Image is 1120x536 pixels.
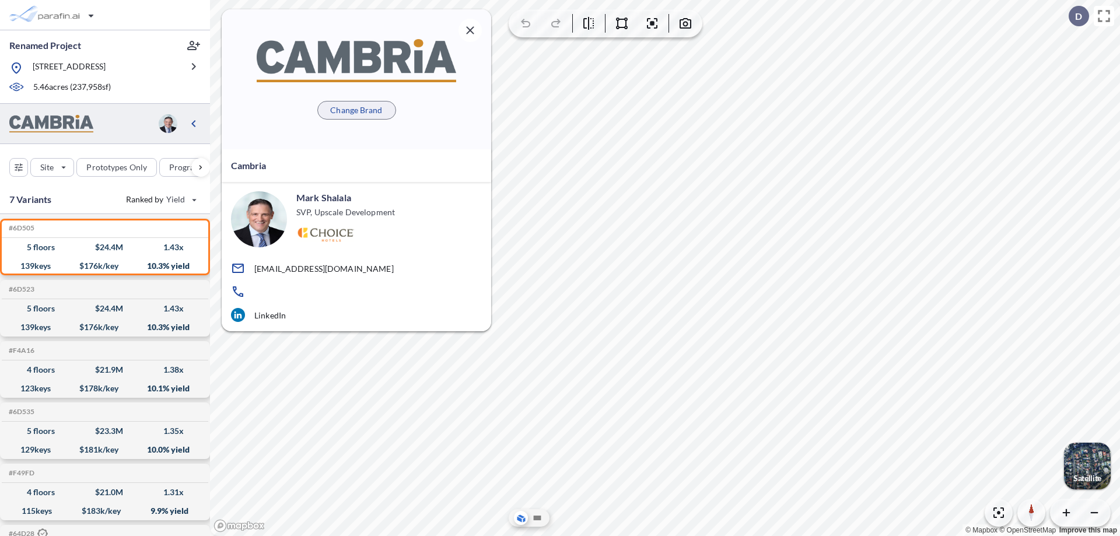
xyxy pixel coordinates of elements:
[317,101,396,120] button: Change Brand
[999,526,1056,534] a: OpenStreetMap
[86,162,147,173] p: Prototypes Only
[254,310,286,320] p: LinkedIn
[166,194,185,205] span: Yield
[76,158,157,177] button: Prototypes Only
[33,81,111,94] p: 5.46 acres ( 237,958 sf)
[33,61,106,75] p: [STREET_ADDRESS]
[254,264,394,274] p: [EMAIL_ADDRESS][DOMAIN_NAME]
[1064,443,1111,489] button: Switcher ImageSatellite
[231,261,482,275] a: [EMAIL_ADDRESS][DOMAIN_NAME]
[6,224,34,232] h5: Click to copy the code
[965,526,998,534] a: Mapbox
[169,162,202,173] p: Program
[9,39,81,52] p: Renamed Project
[159,114,177,133] img: user logo
[296,206,395,218] p: SVP, Upscale Development
[231,308,482,322] a: LinkedIn
[213,519,265,533] a: Mapbox homepage
[30,158,74,177] button: Site
[1064,443,1111,489] img: Switcher Image
[117,190,204,209] button: Ranked by Yield
[40,162,54,173] p: Site
[6,469,34,477] h5: Click to copy the code
[231,191,287,247] img: user logo
[1059,526,1117,534] a: Improve this map
[296,191,351,204] p: Mark Shalala
[1073,474,1101,483] p: Satellite
[231,159,266,173] p: Cambria
[1075,11,1082,22] p: D
[9,192,52,206] p: 7 Variants
[530,511,544,525] button: Site Plan
[296,227,354,242] img: Logo
[9,115,93,133] img: BrandImage
[6,346,34,355] h5: Click to copy the code
[159,158,222,177] button: Program
[6,285,34,293] h5: Click to copy the code
[514,511,528,525] button: Aerial View
[330,104,382,116] p: Change Brand
[257,39,456,82] img: BrandImage
[6,408,34,416] h5: Click to copy the code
